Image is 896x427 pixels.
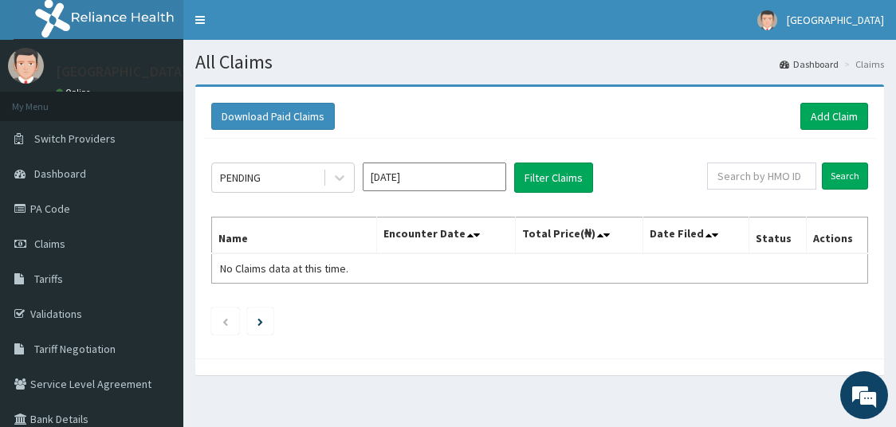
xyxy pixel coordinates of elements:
a: Dashboard [780,57,839,71]
th: Total Price(₦) [515,217,643,254]
button: Download Paid Claims [211,103,335,130]
th: Name [212,217,377,254]
input: Select Month and Year [363,163,506,191]
input: Search by HMO ID [707,163,816,190]
div: PENDING [220,170,261,186]
a: Add Claim [800,103,868,130]
img: User Image [8,48,44,84]
li: Claims [840,57,884,71]
span: Claims [34,237,65,251]
th: Encounter Date [377,217,515,254]
button: Filter Claims [514,163,593,193]
p: [GEOGRAPHIC_DATA] [56,65,187,79]
span: Tariff Negotiation [34,342,116,356]
a: Previous page [222,314,229,328]
span: Switch Providers [34,131,116,146]
a: Online [56,87,94,98]
a: Next page [257,314,263,328]
th: Actions [806,217,867,254]
input: Search [822,163,868,190]
span: No Claims data at this time. [220,261,348,276]
span: Dashboard [34,166,86,181]
th: Date Filed [643,217,749,254]
span: [GEOGRAPHIC_DATA] [787,13,884,27]
span: Tariffs [34,272,63,286]
img: User Image [757,10,777,30]
th: Status [749,217,806,254]
h1: All Claims [195,52,884,72]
